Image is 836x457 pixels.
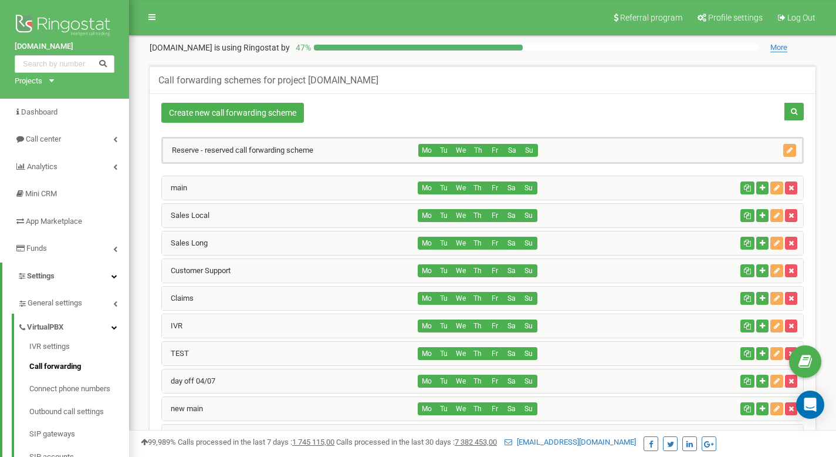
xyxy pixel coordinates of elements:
button: Fr [486,182,503,194]
button: We [452,209,469,222]
a: new main [162,404,203,413]
button: Tu [435,402,452,415]
button: Fr [486,292,503,305]
button: Tu [435,375,452,388]
button: Fr [486,209,503,222]
img: Ringostat logo [15,12,114,41]
button: Mo [418,209,435,222]
button: Search of forwarding scheme [784,103,804,120]
button: Tu [435,320,452,332]
p: [DOMAIN_NAME] [150,42,290,53]
button: Th [469,320,486,332]
button: Th [469,182,486,194]
button: Tu [435,292,452,305]
button: Sa [503,264,520,277]
span: Funds [26,244,47,253]
button: Tu [435,347,452,360]
a: Sales Long [162,238,208,247]
button: We [452,264,469,277]
button: Su [520,375,537,388]
h5: Call forwarding schemes for project [DOMAIN_NAME] [158,75,378,86]
button: We [452,320,469,332]
button: Mo [418,144,436,157]
button: We [452,402,469,415]
button: Th [469,292,486,305]
p: 47 % [290,42,314,53]
span: Log Out [787,13,815,22]
button: We [452,237,469,250]
span: Analytics [27,162,57,171]
span: Call center [26,135,61,143]
a: Connect phone numbers [29,378,129,401]
a: Create new call forwarding scheme [161,103,304,123]
a: Settings [2,263,129,290]
span: App Marketplace [26,217,82,226]
button: We [452,375,469,388]
button: Su [520,182,537,194]
button: Su [520,144,538,157]
a: Call forwarding [29,355,129,378]
span: More [770,43,787,52]
span: Calls processed in the last 30 days : [336,438,497,446]
button: Th [469,237,486,250]
button: Fr [486,320,503,332]
button: Fr [486,402,503,415]
input: Search by number [15,55,114,73]
button: Th [469,209,486,222]
button: Mo [418,347,435,360]
div: Projects [15,76,42,87]
button: We [452,182,469,194]
span: Mini CRM [25,189,57,198]
button: Fr [486,375,503,388]
button: Fr [486,264,503,277]
a: IVR [162,321,182,330]
a: Outbound call settings [29,401,129,424]
a: Sales Local [162,211,209,220]
u: 7 382 453,00 [455,438,497,446]
a: General settings [18,290,129,314]
button: Su [520,347,537,360]
button: Su [520,320,537,332]
button: Sa [503,375,520,388]
a: day off 04/07 [162,377,215,385]
button: Tu [435,144,453,157]
button: Mo [418,182,435,194]
button: Th [469,402,486,415]
span: Referral program [620,13,682,22]
button: Th [469,375,486,388]
a: VirtualPBX [18,314,129,338]
button: Sa [503,182,520,194]
a: [EMAIL_ADDRESS][DOMAIN_NAME] [505,438,636,446]
button: Tu [435,264,452,277]
span: Settings [27,271,55,280]
button: We [452,144,470,157]
a: Claims [162,294,194,303]
button: Sa [503,292,520,305]
button: Th [469,347,486,360]
button: Mo [418,237,435,250]
button: Tu [435,237,452,250]
button: Sa [503,347,520,360]
button: Sa [503,209,520,222]
a: TEST [162,349,189,358]
button: Su [520,237,537,250]
span: 99,989% [141,438,176,446]
span: is using Ringostat by [214,43,290,52]
button: Mo [418,264,435,277]
button: Mo [418,375,435,388]
a: [DOMAIN_NAME] [15,41,114,52]
button: Mo [418,320,435,332]
button: Th [469,144,487,157]
div: Open Intercom Messenger [796,391,824,419]
a: Customer Support [162,266,231,275]
span: General settings [28,298,82,309]
button: Sa [503,320,520,332]
button: We [452,292,469,305]
span: Dashboard [21,107,57,116]
button: Sa [503,144,521,157]
a: IVR settings [29,341,129,355]
a: main [162,183,187,192]
button: Sa [503,237,520,250]
button: Mo [418,292,435,305]
button: Fr [486,237,503,250]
